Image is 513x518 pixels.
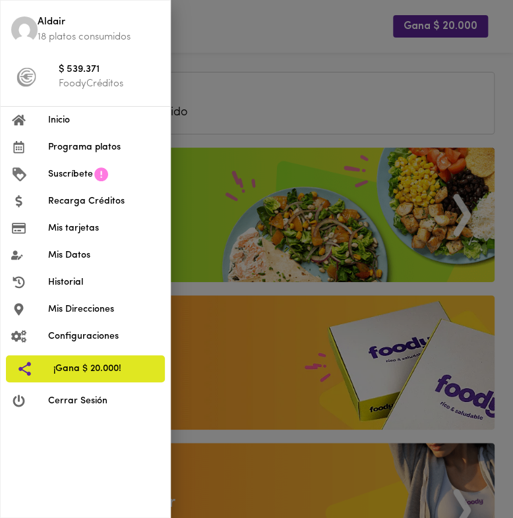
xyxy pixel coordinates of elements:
span: Cerrar Sesión [48,394,160,408]
span: Mis Datos [48,248,160,262]
span: ¡Gana $ 20.000! [53,362,154,376]
p: 18 platos consumidos [38,30,160,44]
span: Mis tarjetas [48,221,160,235]
img: foody-creditos-black.png [16,67,36,87]
span: Programa platos [48,140,160,154]
p: FoodyCréditos [59,77,160,91]
iframe: Messagebird Livechat Widget [450,455,513,518]
span: Suscríbete [48,167,93,181]
span: Recarga Créditos [48,194,160,208]
span: Configuraciones [48,330,160,343]
span: Mis Direcciones [48,302,160,316]
span: $ 539.371 [59,63,160,78]
span: Inicio [48,113,160,127]
span: Aldair [38,15,160,30]
span: Historial [48,275,160,289]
